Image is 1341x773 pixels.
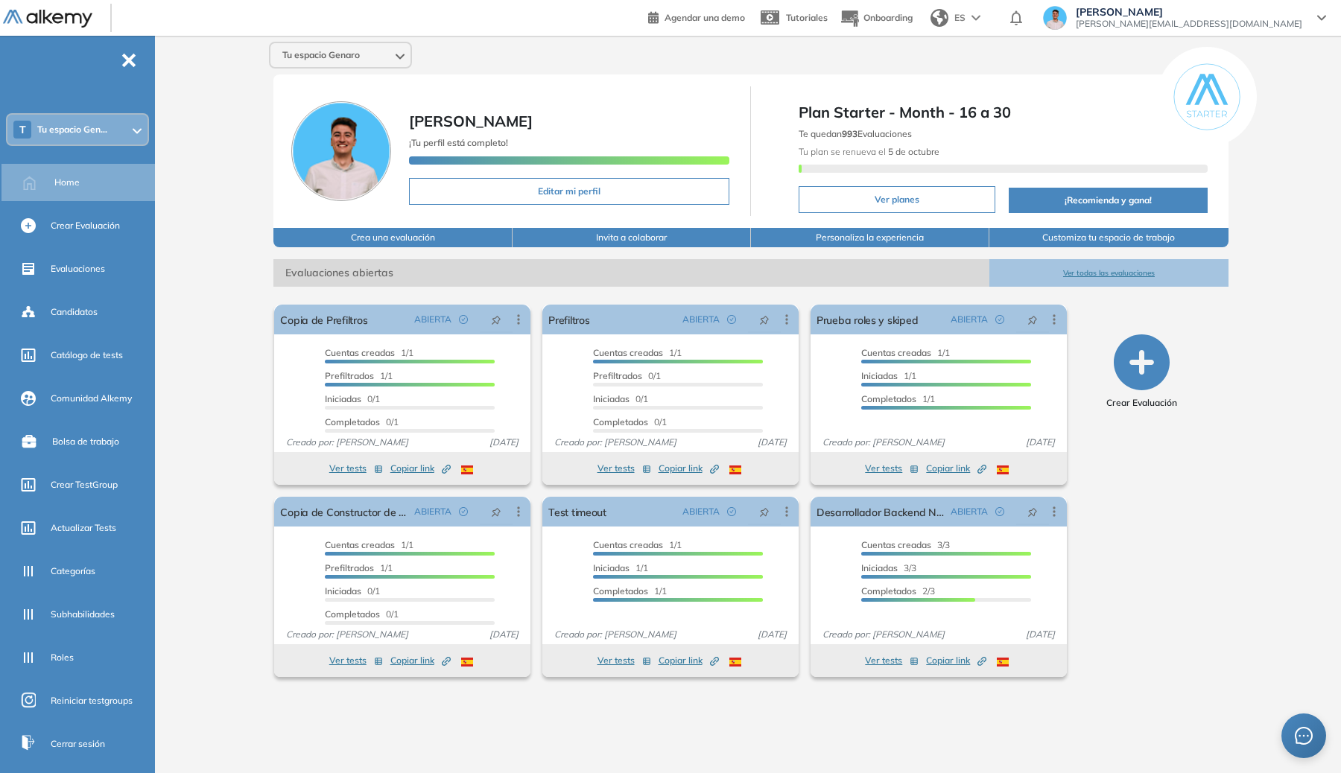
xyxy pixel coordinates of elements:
span: Creado por: [PERSON_NAME] [548,436,682,449]
button: Ver tests [597,652,651,669]
span: ABIERTA [682,505,720,518]
span: Iniciadas [593,562,630,573]
span: pushpin [759,506,770,518]
button: Customiza tu espacio de trabajo [989,228,1228,247]
span: 3/3 [861,562,916,573]
span: Completados [325,608,380,620]
button: pushpin [1016,500,1049,524]
span: Tutoriales [786,12,828,23]
span: Cuentas creadas [593,539,663,550]
span: Subhabilidades [51,608,115,621]
span: 2/3 [861,585,935,597]
span: pushpin [1027,314,1038,325]
a: Copia de Constructor de [PERSON_NAME] [280,497,408,527]
button: Invita a colaborar [513,228,751,247]
span: Completados [593,416,648,427]
span: 1/1 [861,370,916,381]
span: Tu espacio Gen... [37,124,107,136]
button: Ver tests [329,459,383,477]
span: T [19,124,26,136]
span: ABIERTA [414,505,451,518]
img: ESP [729,658,741,667]
span: Creado por: [PERSON_NAME] [817,628,951,641]
span: Cuentas creadas [593,347,663,358]
span: ES [954,11,966,25]
button: pushpin [748,308,781,331]
span: [DATE] [752,628,793,641]
span: Cuentas creadas [861,539,931,550]
span: Crear TestGroup [51,478,118,492]
span: pushpin [491,506,501,518]
span: [DATE] [752,436,793,449]
span: Prefiltrados [325,562,374,573]
span: Copiar link [390,462,451,475]
span: Copiar link [390,654,451,667]
span: 0/1 [593,416,667,427]
img: ESP [997,465,1009,474]
span: Iniciadas [325,393,361,404]
button: Ver tests [865,652,919,669]
button: Copiar link [390,652,451,669]
span: Creado por: [PERSON_NAME] [548,628,682,641]
span: Home [54,176,80,189]
span: Plan Starter - Month - 16 a 30 [799,101,1207,124]
img: Logo [3,10,92,28]
span: Copiar link [659,462,719,475]
span: [PERSON_NAME] [409,112,533,130]
span: Evaluaciones abiertas [273,259,989,287]
span: Cuentas creadas [325,347,395,358]
span: Crear Evaluación [1106,396,1177,410]
span: Tu espacio Genaro [282,49,360,61]
a: Test timeout [548,497,606,527]
span: check-circle [995,315,1004,324]
span: ABIERTA [682,313,720,326]
span: Cuentas creadas [861,347,931,358]
span: 1/1 [325,370,393,381]
span: Tu plan se renueva el [799,146,939,157]
span: [DATE] [1020,436,1061,449]
span: Iniciadas [593,393,630,404]
span: Iniciadas [861,562,898,573]
span: Creado por: [PERSON_NAME] [280,436,414,449]
span: Completados [325,416,380,427]
a: Desarrollador Backend NestJS [817,497,945,527]
button: Personaliza la experiencia [751,228,989,247]
span: Iniciadas [325,585,361,597]
span: Agendar una demo [665,12,745,23]
button: pushpin [1016,308,1049,331]
button: pushpin [480,308,513,331]
img: world [931,9,948,27]
span: 0/1 [325,608,399,620]
img: Foto de perfil [291,101,391,201]
span: Roles [51,651,74,664]
span: 3/3 [861,539,950,550]
button: pushpin [748,500,781,524]
img: ESP [461,658,473,667]
span: Reiniciar testgroups [51,694,133,707]
span: Comunidad Alkemy [51,392,132,405]
span: Creado por: [PERSON_NAME] [280,628,414,641]
button: Copiar link [659,459,719,477]
span: check-circle [459,315,468,324]
span: Categorías [51,564,95,578]
b: 5 de octubre [886,146,939,157]
span: ABIERTA [414,313,451,326]
button: pushpin [480,500,513,524]
a: Agendar una demo [648,7,745,25]
span: 0/1 [325,393,380,404]
span: 1/1 [325,347,413,358]
span: Completados [861,393,916,404]
span: Copiar link [926,654,986,667]
span: Te quedan Evaluaciones [799,128,912,139]
span: message [1295,727,1313,745]
span: Onboarding [863,12,913,23]
button: Ver tests [597,459,651,477]
span: 1/1 [325,539,413,550]
span: ¡Tu perfil está completo! [409,137,508,148]
span: 1/1 [861,393,935,404]
button: Crear Evaluación [1106,334,1177,410]
b: 993 [842,128,857,139]
span: pushpin [759,314,770,325]
span: 1/1 [593,562,648,573]
span: 1/1 [593,585,667,597]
